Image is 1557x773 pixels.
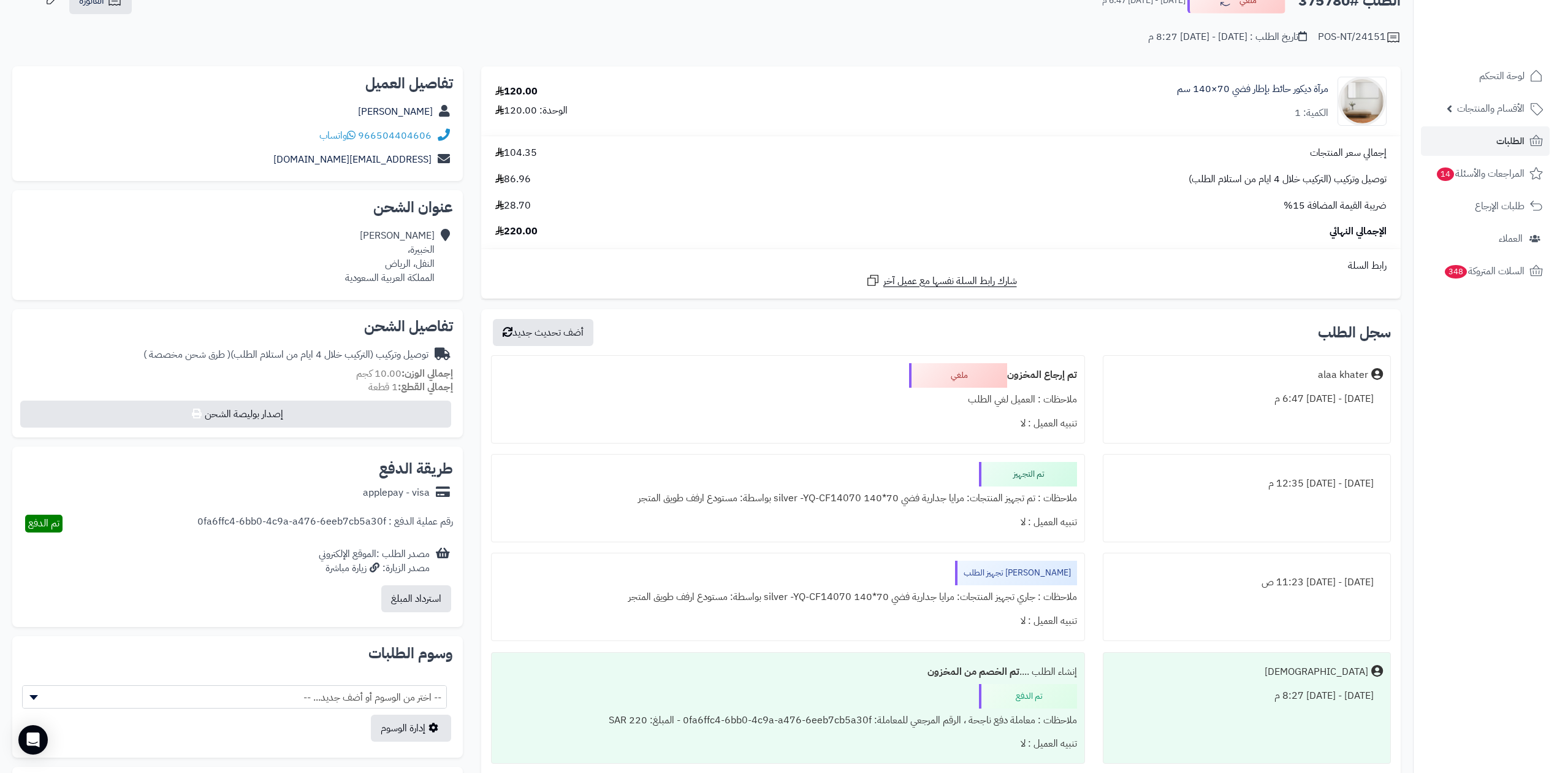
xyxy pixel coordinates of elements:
div: ملاحظات : العميل لغي الطلب [499,388,1077,412]
a: السلات المتروكة348 [1421,256,1550,286]
span: تم الدفع [28,516,59,531]
span: العملاء [1499,230,1523,247]
a: لوحة التحكم [1421,61,1550,91]
div: الكمية: 1 [1295,106,1328,120]
div: [DATE] - [DATE] 12:35 م [1111,472,1383,496]
div: تم الدفع [979,684,1077,709]
div: [DATE] - [DATE] 11:23 ص [1111,571,1383,594]
div: تنبيه العميل : لا [499,510,1077,534]
small: 1 قطعة [368,380,453,394]
div: مصدر الطلب :الموقع الإلكتروني [319,547,430,575]
a: [PERSON_NAME] [358,104,433,119]
div: Open Intercom Messenger [18,725,48,755]
a: واتساب [319,128,356,143]
a: مرآة ديكور حائط بإطار فضي 70×140 سم [1177,82,1328,96]
div: الوحدة: 120.00 [495,104,568,118]
button: استرداد المبلغ [381,585,451,612]
div: [DATE] - [DATE] 8:27 م [1111,684,1383,708]
a: العملاء [1421,224,1550,253]
span: المراجعات والأسئلة [1436,165,1525,182]
div: مصدر الزيارة: زيارة مباشرة [319,561,430,575]
span: السلات المتروكة [1444,263,1525,280]
span: 104.35 [495,146,537,160]
span: الطلبات [1496,133,1525,150]
div: رابط السلة [486,259,1396,273]
b: تم إرجاع المخزون [1007,367,1077,382]
span: 28.70 [495,199,531,213]
span: 14 [1437,167,1454,181]
strong: إجمالي القطع: [398,380,453,394]
div: [DEMOGRAPHIC_DATA] [1265,665,1368,679]
div: إنشاء الطلب .... [499,660,1077,684]
h2: وسوم الطلبات [22,646,453,661]
span: 220.00 [495,225,538,239]
span: الأقسام والمنتجات [1457,100,1525,117]
h2: عنوان الشحن [22,200,453,215]
a: المراجعات والأسئلة14 [1421,159,1550,188]
span: إجمالي سعر المنتجات [1310,146,1387,160]
span: 348 [1445,265,1467,279]
div: ملاحظات : تم تجهيز المنتجات: مرايا جدارية فضي 70*140 silver -YQ-CF14070 بواسطة: مستودع ارفف طويق ... [499,486,1077,510]
button: أضف تحديث جديد [493,319,593,346]
div: 120.00 [495,85,538,99]
h3: سجل الطلب [1318,325,1391,340]
div: تنبيه العميل : لا [499,609,1077,633]
div: توصيل وتركيب (التركيب خلال 4 ايام من استلام الطلب) [143,348,428,362]
div: رقم عملية الدفع : 0fa6ffc4-6bb0-4c9a-a476-6eeb7cb5a30f [197,515,453,533]
span: -- اختر من الوسوم أو أضف جديد... -- [22,685,447,709]
strong: إجمالي الوزن: [402,366,453,381]
a: 966504404606 [358,128,432,143]
div: [DATE] - [DATE] 6:47 م [1111,387,1383,411]
span: 86.96 [495,172,531,187]
div: تاريخ الطلب : [DATE] - [DATE] 8:27 م [1148,30,1307,44]
div: applepay - visa [363,486,430,500]
small: 10.00 كجم [356,366,453,381]
span: شارك رابط السلة نفسها مع عميل آخر [883,274,1017,288]
button: إصدار بوليصة الشحن [20,401,451,428]
div: [PERSON_NAME] تجهيز الطلب [955,561,1077,585]
a: [EMAIL_ADDRESS][DOMAIN_NAME] [273,152,432,167]
img: 1753776579-1-90x90.jpg [1338,77,1386,126]
a: شارك رابط السلة نفسها مع عميل آخر [866,273,1017,288]
b: تم الخصم من المخزون [927,664,1019,679]
h2: طريقة الدفع [379,461,453,476]
h2: تفاصيل العميل [22,76,453,91]
span: طلبات الإرجاع [1475,198,1525,215]
div: تنبيه العميل : لا [499,412,1077,436]
div: alaa khater [1318,368,1368,382]
span: ضريبة القيمة المضافة 15% [1284,199,1387,213]
a: إدارة الوسوم [371,715,451,742]
span: -- اختر من الوسوم أو أضف جديد... -- [23,686,446,709]
div: تنبيه العميل : لا [499,732,1077,756]
span: توصيل وتركيب (التركيب خلال 4 ايام من استلام الطلب) [1189,172,1387,187]
span: الإجمالي النهائي [1330,225,1387,239]
div: ملاحظات : جاري تجهيز المنتجات: مرايا جدارية فضي 70*140 silver -YQ-CF14070 بواسطة: مستودع ارفف طوي... [499,585,1077,609]
h2: تفاصيل الشحن [22,319,453,334]
img: logo-2.png [1474,34,1545,60]
div: POS-NT/24151 [1318,30,1401,45]
a: طلبات الإرجاع [1421,191,1550,221]
span: ( طرق شحن مخصصة ) [143,347,230,362]
a: الطلبات [1421,126,1550,156]
div: [PERSON_NAME] الخبيرة، النفل، الرياض المملكة العربية السعودية [345,229,435,285]
span: لوحة التحكم [1479,67,1525,85]
div: ملغي [909,363,1007,388]
div: تم التجهيز [979,462,1077,486]
div: ملاحظات : معاملة دفع ناجحة ، الرقم المرجعي للمعاملة: 0fa6ffc4-6bb0-4c9a-a476-6eeb7cb5a30f - المبل... [499,709,1077,733]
